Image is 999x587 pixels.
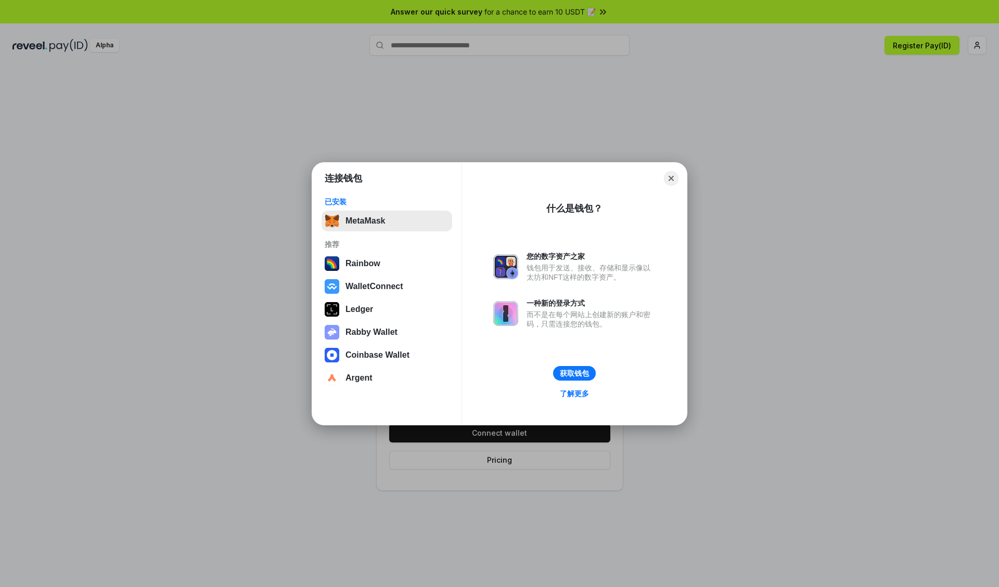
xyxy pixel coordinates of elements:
[345,373,373,383] div: Argent
[493,301,518,326] img: svg+xml,%3Csvg%20xmlns%3D%22http%3A%2F%2Fwww.w3.org%2F2000%2Fsvg%22%20fill%3D%22none%22%20viewBox...
[345,305,373,314] div: Ledger
[322,299,452,320] button: Ledger
[560,369,589,378] div: 获取钱包
[325,302,339,317] img: svg+xml,%3Csvg%20xmlns%3D%22http%3A%2F%2Fwww.w3.org%2F2000%2Fsvg%22%20width%3D%2228%22%20height%3...
[664,171,678,186] button: Close
[345,259,380,268] div: Rainbow
[527,252,656,261] div: 您的数字资产之家
[322,211,452,231] button: MetaMask
[325,197,449,206] div: 已安装
[553,366,596,381] button: 获取钱包
[546,202,603,215] div: 什么是钱包？
[322,322,452,343] button: Rabby Wallet
[322,368,452,388] button: Argent
[527,263,656,282] div: 钱包用于发送、接收、存储和显示像以太坊和NFT这样的数字资产。
[527,310,656,329] div: 而不是在每个网站上创建新的账户和密码，只需连接您的钱包。
[325,325,339,340] img: svg+xml,%3Csvg%20xmlns%3D%22http%3A%2F%2Fwww.w3.org%2F2000%2Fsvg%22%20fill%3D%22none%22%20viewBox...
[345,350,409,360] div: Coinbase Wallet
[325,172,362,185] h1: 连接钱包
[325,348,339,362] img: svg+xml,%3Csvg%20width%3D%2228%22%20height%3D%2228%22%20viewBox%3D%220%200%2028%2028%22%20fill%3D...
[560,389,589,398] div: 了解更多
[527,298,656,308] div: 一种新的登录方式
[325,256,339,271] img: svg+xml,%3Csvg%20width%3D%22120%22%20height%3D%22120%22%20viewBox%3D%220%200%20120%20120%22%20fil...
[325,371,339,385] img: svg+xml,%3Csvg%20width%3D%2228%22%20height%3D%2228%22%20viewBox%3D%220%200%2028%2028%22%20fill%3D...
[345,328,398,337] div: Rabby Wallet
[325,240,449,249] div: 推荐
[322,345,452,366] button: Coinbase Wallet
[345,216,385,226] div: MetaMask
[493,254,518,279] img: svg+xml,%3Csvg%20xmlns%3D%22http%3A%2F%2Fwww.w3.org%2F2000%2Fsvg%22%20fill%3D%22none%22%20viewBox...
[325,214,339,228] img: svg+xml,%3Csvg%20fill%3D%22none%22%20height%3D%2233%22%20viewBox%3D%220%200%2035%2033%22%20width%...
[325,279,339,294] img: svg+xml,%3Csvg%20width%3D%2228%22%20height%3D%2228%22%20viewBox%3D%220%200%2028%2028%22%20fill%3D...
[554,387,595,400] a: 了解更多
[322,253,452,274] button: Rainbow
[322,276,452,297] button: WalletConnect
[345,282,403,291] div: WalletConnect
